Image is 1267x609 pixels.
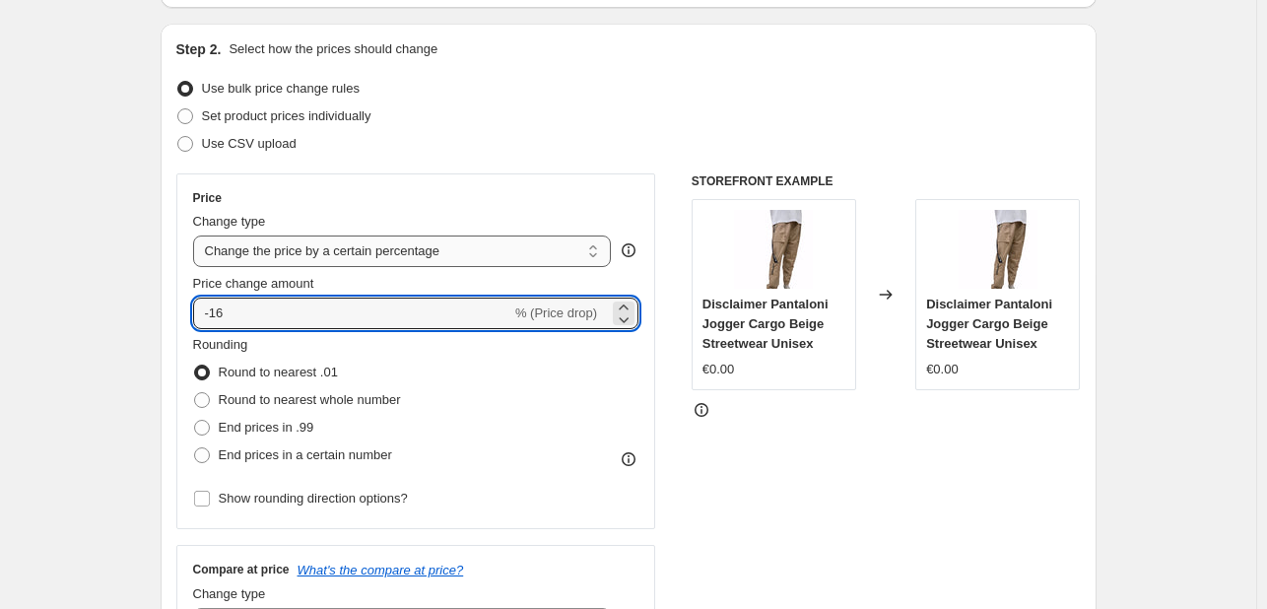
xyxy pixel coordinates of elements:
[219,365,338,379] span: Round to nearest .01
[926,360,959,379] div: €0.00
[734,210,813,289] img: IMG_9445_9f5cb44b-9f22-47ae-ae52-82997812aea6_80x.jpg
[193,190,222,206] h3: Price
[202,136,297,151] span: Use CSV upload
[219,491,408,506] span: Show rounding direction options?
[193,298,511,329] input: -15
[702,360,735,379] div: €0.00
[926,297,1052,351] span: Disclaimer Pantaloni Jogger Cargo Beige Streetwear Unisex
[193,214,266,229] span: Change type
[219,392,401,407] span: Round to nearest whole number
[202,108,371,123] span: Set product prices individually
[193,337,248,352] span: Rounding
[702,297,829,351] span: Disclaimer Pantaloni Jogger Cargo Beige Streetwear Unisex
[619,240,638,260] div: help
[176,39,222,59] h2: Step 2.
[219,447,392,462] span: End prices in a certain number
[229,39,437,59] p: Select how the prices should change
[193,562,290,577] h3: Compare at price
[193,586,266,601] span: Change type
[515,305,597,320] span: % (Price drop)
[298,563,464,577] button: What's the compare at price?
[193,276,314,291] span: Price change amount
[692,173,1081,189] h6: STOREFRONT EXAMPLE
[959,210,1037,289] img: IMG_9445_9f5cb44b-9f22-47ae-ae52-82997812aea6_80x.jpg
[219,420,314,435] span: End prices in .99
[202,81,360,96] span: Use bulk price change rules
